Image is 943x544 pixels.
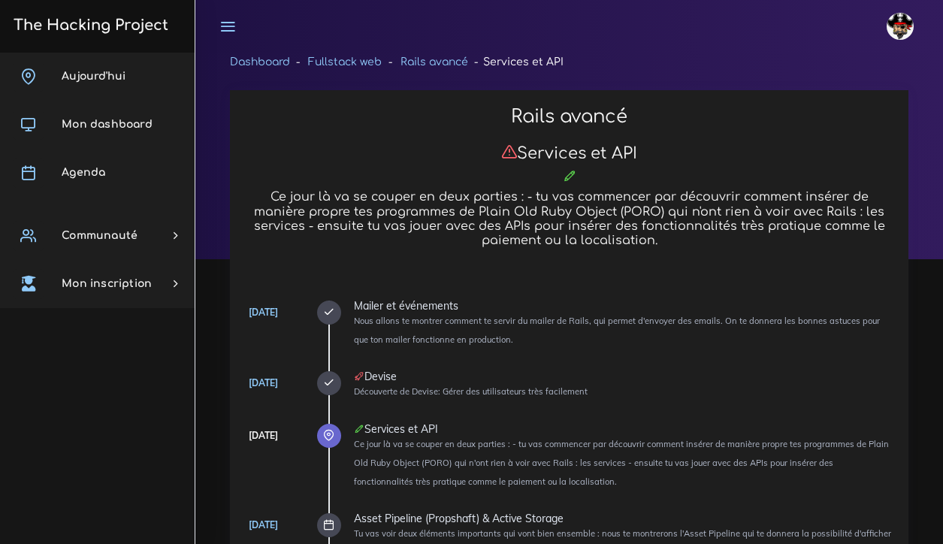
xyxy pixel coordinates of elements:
[354,371,893,382] div: Devise
[62,167,105,178] span: Agenda
[249,428,278,444] div: [DATE]
[887,13,914,40] img: avatar
[62,71,125,82] span: Aujourd'hui
[246,106,893,128] h2: Rails avancé
[62,230,138,241] span: Communauté
[246,144,893,163] h3: Services et API
[9,17,168,34] h3: The Hacking Project
[354,439,889,487] small: Ce jour là va se couper en deux parties : - tu vas commencer par découvrir comment insérer de man...
[354,316,880,345] small: Nous allons te montrer comment te servir du mailer de Rails, qui permet d'envoyer des emails. On ...
[400,56,468,68] a: Rails avancé
[249,377,278,388] a: [DATE]
[249,307,278,318] a: [DATE]
[354,301,893,311] div: Mailer et événements
[62,278,152,289] span: Mon inscription
[249,519,278,530] a: [DATE]
[308,56,382,68] a: Fullstack web
[62,119,153,130] span: Mon dashboard
[230,56,290,68] a: Dashboard
[354,424,893,434] div: Services et API
[354,513,893,524] div: Asset Pipeline (Propshaft) & Active Storage
[354,386,588,397] small: Découverte de Devise: Gérer des utilisateurs très facilement
[468,53,564,71] li: Services et API
[246,190,893,248] h5: Ce jour là va se couper en deux parties : - tu vas commencer par découvrir comment insérer de man...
